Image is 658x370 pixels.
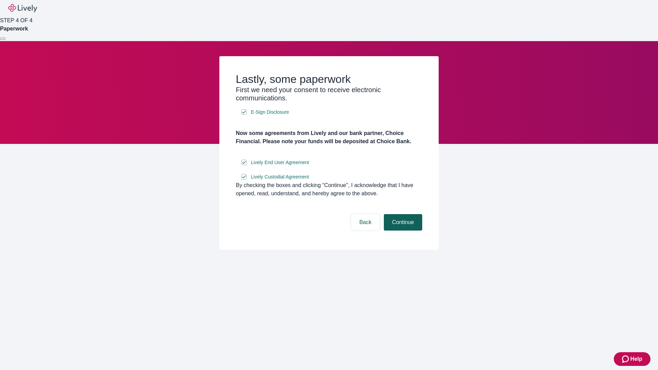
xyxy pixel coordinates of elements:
button: Zendesk support iconHelp [614,352,650,366]
a: e-sign disclosure document [249,173,310,181]
span: Lively End User Agreement [251,159,309,166]
span: Lively Custodial Agreement [251,173,309,181]
span: Help [630,355,642,363]
h4: Now some agreements from Lively and our bank partner, Choice Financial. Please note your funds wi... [236,129,422,146]
div: By checking the boxes and clicking “Continue", I acknowledge that I have opened, read, understand... [236,181,422,198]
h2: Lastly, some paperwork [236,73,422,86]
a: e-sign disclosure document [249,158,310,167]
span: E-Sign Disclosure [251,109,289,116]
img: Lively [8,4,37,12]
button: Continue [384,214,422,231]
h3: First we need your consent to receive electronic communications. [236,86,422,102]
button: Back [351,214,380,231]
svg: Zendesk support icon [622,355,630,363]
a: e-sign disclosure document [249,108,290,116]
